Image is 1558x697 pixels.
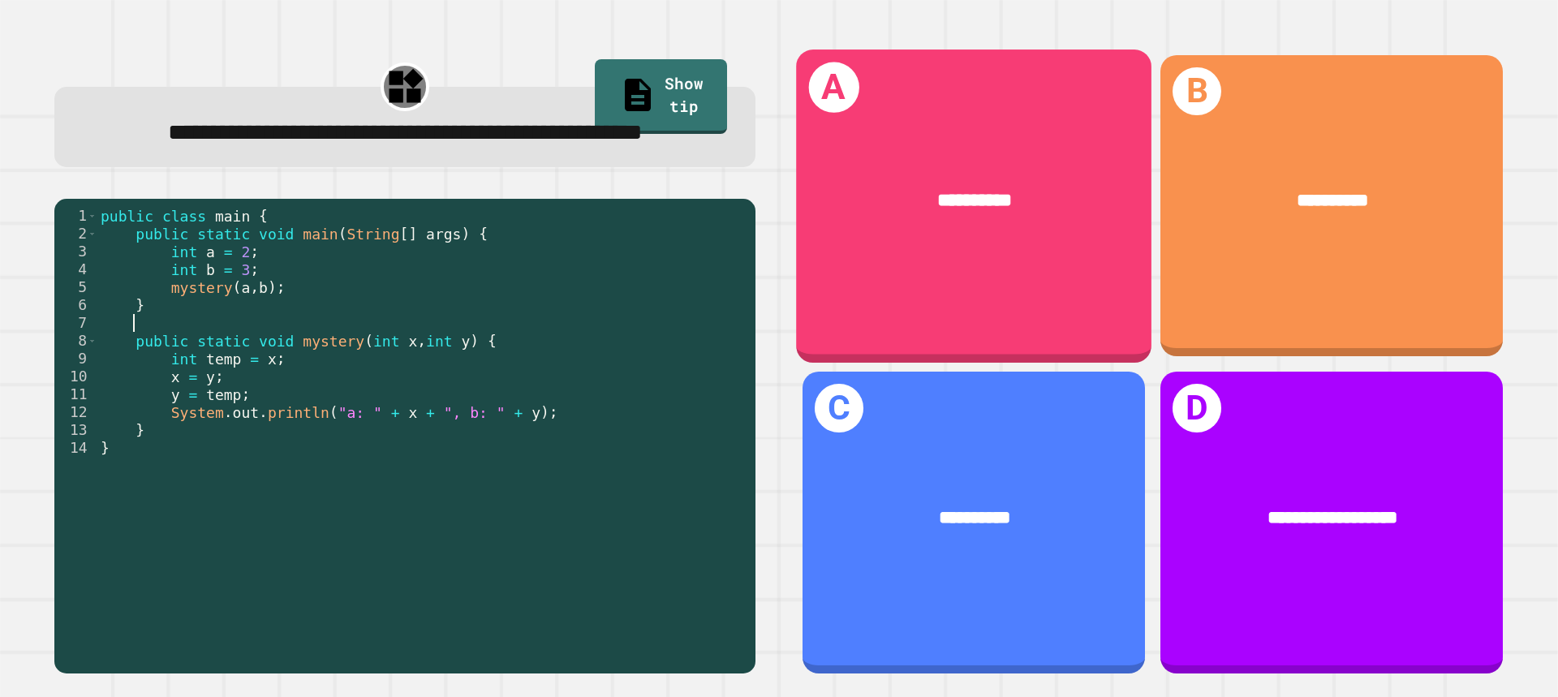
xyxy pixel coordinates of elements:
div: 2 [54,225,97,243]
a: Show tip [595,59,727,134]
h1: C [815,384,863,432]
div: 13 [54,421,97,439]
h1: D [1173,384,1221,432]
div: 5 [54,278,97,296]
span: Toggle code folding, rows 2 through 6 [88,225,97,243]
h1: A [809,62,859,112]
h1: B [1173,67,1221,116]
div: 10 [54,368,97,385]
div: 7 [54,314,97,332]
span: Toggle code folding, rows 8 through 13 [88,332,97,350]
div: 11 [54,385,97,403]
div: 9 [54,350,97,368]
div: 8 [54,332,97,350]
div: 14 [54,439,97,457]
div: 6 [54,296,97,314]
div: 12 [54,403,97,421]
div: 3 [54,243,97,260]
div: 4 [54,260,97,278]
span: Toggle code folding, rows 1 through 14 [88,207,97,225]
div: 1 [54,207,97,225]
